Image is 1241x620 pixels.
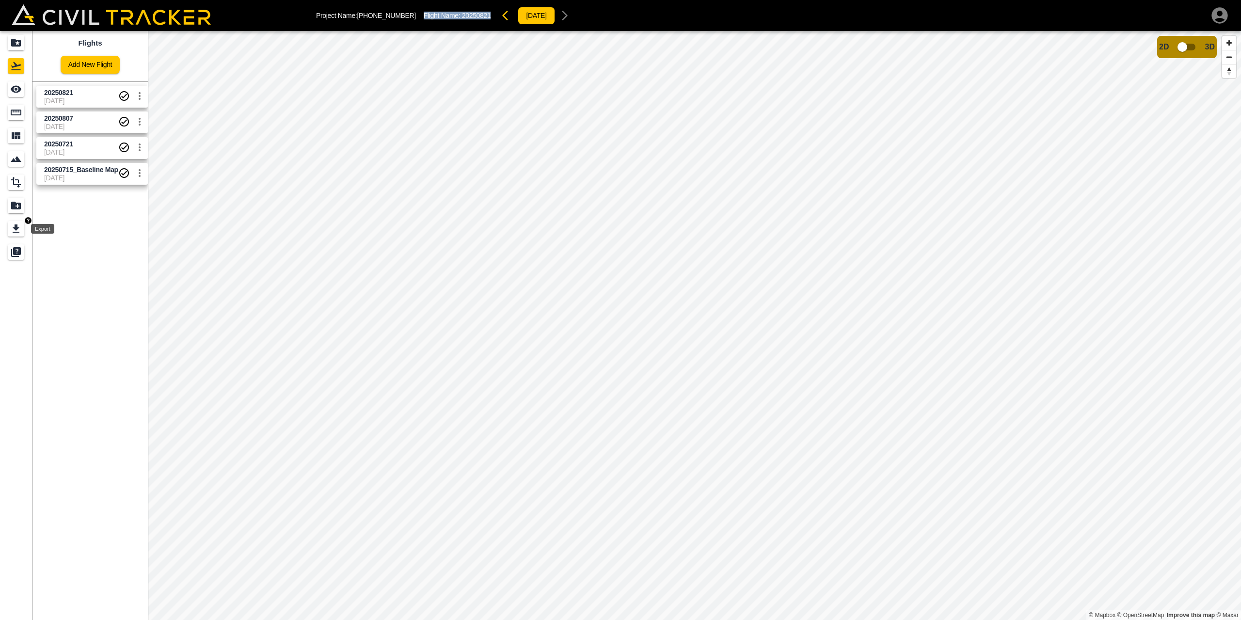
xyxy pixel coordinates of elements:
[1222,50,1236,64] button: Zoom out
[1089,612,1115,619] a: Mapbox
[148,31,1241,620] canvas: Map
[1167,612,1215,619] a: Map feedback
[1222,64,1236,78] button: Reset bearing to north
[1216,612,1239,619] a: Maxar
[1117,612,1164,619] a: OpenStreetMap
[1205,43,1215,51] span: 3D
[424,12,491,19] p: Flight Name:
[1222,36,1236,50] button: Zoom in
[518,7,555,25] button: [DATE]
[12,4,211,25] img: Civil Tracker
[462,12,491,19] span: 20250821
[316,12,416,19] p: Project Name: [PHONE_NUMBER]
[31,224,54,234] div: Export
[1159,43,1169,51] span: 2D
